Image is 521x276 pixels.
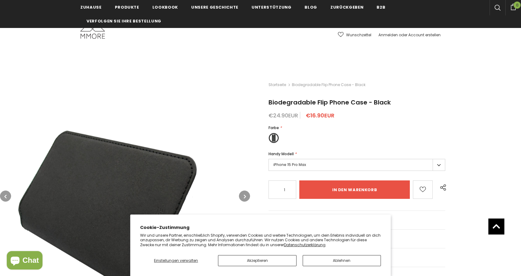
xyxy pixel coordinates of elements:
[346,32,371,38] span: Wunschzettel
[306,112,334,119] span: €16.90EUR
[269,98,391,107] span: Biodegradable Flip Phone Case - Black
[269,151,294,156] span: Handy Modell
[80,22,105,39] img: MMORE Cases
[269,159,445,171] label: iPhone 15 Pro Max
[140,255,212,266] button: Einstellungen verwalten
[303,255,381,266] button: Ablehnen
[269,112,298,119] span: €24.90EUR
[330,4,363,10] span: Zurückgeben
[152,4,178,10] span: Lookbook
[87,18,161,24] span: Verfolgen Sie Ihre Bestellung
[269,81,286,89] a: Startseite
[305,4,317,10] span: Blog
[514,2,521,9] span: 0
[299,180,410,199] input: in den warenkorb
[115,4,139,10] span: Produkte
[377,4,385,10] span: B2B
[269,125,279,130] span: Farbe
[408,32,441,37] a: Account erstellen
[284,242,325,247] a: Datenschutzerklärung
[269,211,445,229] a: Allgemeine Fragen
[292,81,366,89] span: Biodegradable Flip Phone Case - Black
[252,4,291,10] span: Unterstützung
[80,4,102,10] span: Zuhause
[140,224,381,231] h2: Cookie-Zustimmung
[338,30,371,40] a: Wunschzettel
[378,32,398,37] a: Anmelden
[505,3,521,10] a: 0
[87,14,161,28] a: Verfolgen Sie Ihre Bestellung
[218,255,296,266] button: Akzeptieren
[399,32,407,37] span: oder
[191,4,238,10] span: Unsere Geschichte
[140,233,381,247] p: Wir und unsere Partner, einschließlich Shopify, verwenden Cookies und weitere Technologien, um de...
[154,258,198,263] span: Einstellungen verwalten
[5,251,44,271] inbox-online-store-chat: Onlineshop-Chat von Shopify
